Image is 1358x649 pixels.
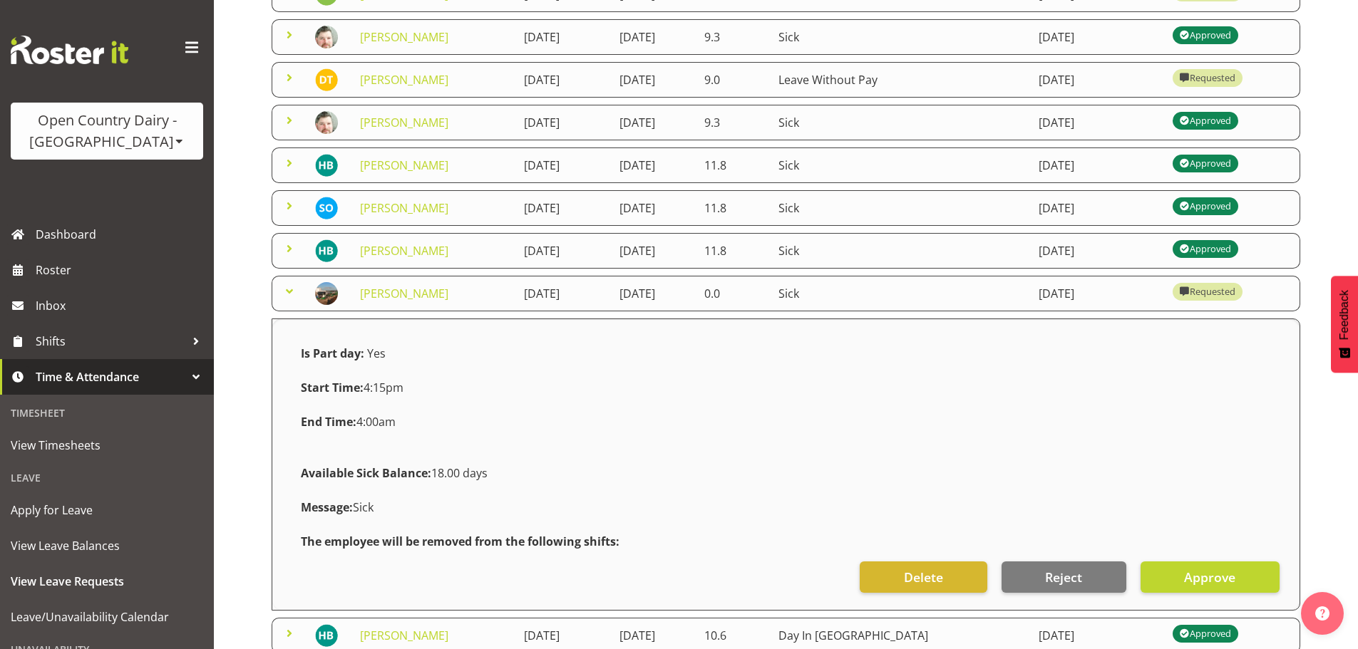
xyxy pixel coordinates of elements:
[611,233,696,269] td: [DATE]
[315,68,338,91] img: dean-tither7411.jpg
[696,19,770,55] td: 9.3
[301,414,356,430] strong: End Time:
[1180,112,1231,129] div: Approved
[360,200,448,216] a: [PERSON_NAME]
[1315,606,1329,621] img: help-xxl-2.png
[611,105,696,140] td: [DATE]
[4,564,210,599] a: View Leave Requests
[315,154,338,177] img: hayden-batt7420.jpg
[360,72,448,88] a: [PERSON_NAME]
[315,239,338,262] img: hayden-batt7420.jpg
[696,147,770,183] td: 11.8
[315,624,338,647] img: hayden-batt7420.jpg
[1184,568,1235,586] span: Approve
[36,224,207,245] span: Dashboard
[301,380,364,395] strong: Start Time:
[4,528,210,564] a: View Leave Balances
[4,599,210,635] a: Leave/Unavailability Calendar
[25,110,189,152] div: Open Country Dairy - [GEOGRAPHIC_DATA]
[301,380,403,395] span: 4:15pm
[292,456,1280,490] div: 18.00 days
[301,465,431,481] strong: Available Sick Balance:
[696,190,770,226] td: 11.8
[770,147,1029,183] td: Sick
[1030,190,1164,226] td: [DATE]
[611,62,696,98] td: [DATE]
[1180,26,1231,43] div: Approved
[611,147,696,183] td: [DATE]
[515,105,611,140] td: [DATE]
[360,29,448,45] a: [PERSON_NAME]
[301,414,396,430] span: 4:00am
[770,233,1029,269] td: Sick
[1141,561,1280,593] button: Approve
[4,427,210,463] a: View Timesheets
[515,276,611,311] td: [DATE]
[367,346,386,361] span: Yes
[301,534,619,549] strong: The employee will be removed from the following shifts:
[696,276,770,311] td: 0.0
[515,233,611,269] td: [DATE]
[360,115,448,130] a: [PERSON_NAME]
[696,233,770,269] td: 11.8
[1180,625,1231,642] div: Approved
[301,499,353,515] strong: Message:
[4,492,210,528] a: Apply for Leave
[770,190,1029,226] td: Sick
[36,366,185,388] span: Time & Attendance
[11,606,203,628] span: Leave/Unavailability Calendar
[611,190,696,226] td: [DATE]
[1180,240,1231,257] div: Approved
[360,628,448,643] a: [PERSON_NAME]
[696,105,770,140] td: 9.3
[292,490,1280,524] div: Sick
[611,276,696,311] td: [DATE]
[11,571,203,592] span: View Leave Requests
[770,276,1029,311] td: Sick
[11,535,203,556] span: View Leave Balances
[1030,105,1164,140] td: [DATE]
[315,26,338,48] img: tom-rahl00179a23f0fb9bce612918c6557a6a19.png
[515,19,611,55] td: [DATE]
[770,105,1029,140] td: Sick
[515,62,611,98] td: [DATE]
[4,398,210,427] div: Timesheet
[1180,283,1235,300] div: Requested
[315,282,338,305] img: peter-wieczorekbceaed36ed9ee0e0a0f921bf3f971857.png
[36,295,207,316] span: Inbox
[770,62,1029,98] td: Leave Without Pay
[360,157,448,173] a: [PERSON_NAME]
[1030,276,1164,311] td: [DATE]
[360,286,448,301] a: [PERSON_NAME]
[1180,69,1235,86] div: Requested
[1030,233,1164,269] td: [DATE]
[315,111,338,134] img: tom-rahl00179a23f0fb9bce612918c6557a6a19.png
[904,568,943,586] span: Delete
[1030,62,1164,98] td: [DATE]
[360,243,448,259] a: [PERSON_NAME]
[11,435,203,456] span: View Timesheets
[1030,147,1164,183] td: [DATE]
[11,36,128,64] img: Rosterit website logo
[4,463,210,492] div: Leave
[1002,561,1126,593] button: Reject
[1331,276,1358,373] button: Feedback - Show survey
[515,190,611,226] td: [DATE]
[611,19,696,55] td: [DATE]
[36,259,207,281] span: Roster
[515,147,611,183] td: [DATE]
[1338,290,1351,340] span: Feedback
[696,62,770,98] td: 9.0
[1180,155,1231,172] div: Approved
[11,499,203,521] span: Apply for Leave
[1180,197,1231,214] div: Approved
[770,19,1029,55] td: Sick
[301,346,364,361] strong: Is Part day:
[1045,568,1082,586] span: Reject
[860,561,987,593] button: Delete
[36,331,185,352] span: Shifts
[315,197,338,219] img: sean-oneill10131.jpg
[1030,19,1164,55] td: [DATE]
